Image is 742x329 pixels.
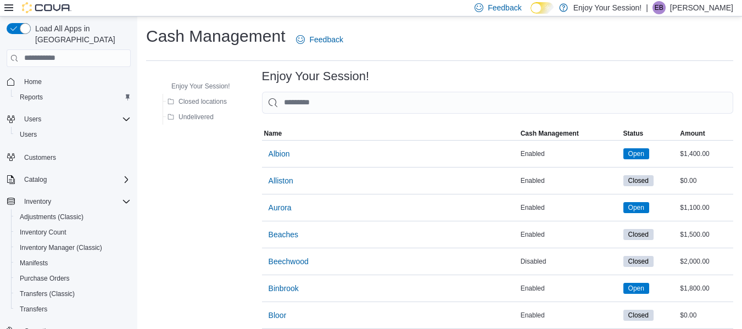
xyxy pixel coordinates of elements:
[20,113,46,126] button: Users
[11,225,135,240] button: Inventory Count
[264,197,296,219] button: Aurora
[623,148,649,159] span: Open
[264,170,298,192] button: Alliston
[269,202,292,213] span: Aurora
[15,128,41,141] a: Users
[11,209,135,225] button: Adjustments (Classic)
[20,243,102,252] span: Inventory Manager (Classic)
[518,228,621,241] div: Enabled
[623,175,654,186] span: Closed
[20,173,131,186] span: Catalog
[24,77,42,86] span: Home
[15,272,131,285] span: Purchase Orders
[20,130,37,139] span: Users
[15,303,52,316] a: Transfers
[15,287,79,300] a: Transfers (Classic)
[24,115,41,124] span: Users
[20,259,48,267] span: Manifests
[292,29,347,51] a: Feedback
[269,283,299,294] span: Binbrook
[2,74,135,90] button: Home
[488,2,521,13] span: Feedback
[15,128,131,141] span: Users
[20,213,83,221] span: Adjustments (Classic)
[678,228,733,241] div: $1,500.00
[15,256,52,270] a: Manifests
[20,228,66,237] span: Inventory Count
[11,286,135,302] button: Transfers (Classic)
[15,210,131,224] span: Adjustments (Classic)
[646,1,648,14] p: |
[264,250,313,272] button: Beechwood
[628,176,649,186] span: Closed
[678,147,733,160] div: $1,400.00
[309,34,343,45] span: Feedback
[518,127,621,140] button: Cash Management
[2,111,135,127] button: Users
[11,127,135,142] button: Users
[15,272,74,285] a: Purchase Orders
[518,147,621,160] div: Enabled
[24,153,56,162] span: Customers
[269,256,309,267] span: Beechwood
[11,302,135,317] button: Transfers
[269,148,290,159] span: Albion
[24,197,51,206] span: Inventory
[518,282,621,295] div: Enabled
[531,2,554,14] input: Dark Mode
[20,75,131,88] span: Home
[518,174,621,187] div: Enabled
[264,143,294,165] button: Albion
[262,92,733,114] input: This is a search bar. As you type, the results lower in the page will automatically filter.
[15,91,131,104] span: Reports
[11,255,135,271] button: Manifests
[678,255,733,268] div: $2,000.00
[15,287,131,300] span: Transfers (Classic)
[11,271,135,286] button: Purchase Orders
[20,195,131,208] span: Inventory
[670,1,733,14] p: [PERSON_NAME]
[22,2,71,13] img: Cova
[146,25,285,47] h1: Cash Management
[678,201,733,214] div: $1,100.00
[623,283,649,294] span: Open
[628,203,644,213] span: Open
[2,149,135,165] button: Customers
[156,80,235,93] button: Enjoy Your Session!
[269,229,298,240] span: Beaches
[573,1,642,14] p: Enjoy Your Session!
[621,127,678,140] button: Status
[178,97,227,106] span: Closed locations
[678,127,733,140] button: Amount
[628,283,644,293] span: Open
[623,310,654,321] span: Closed
[628,310,649,320] span: Closed
[264,129,282,138] span: Name
[269,175,293,186] span: Alliston
[518,255,621,268] div: Disabled
[652,1,666,14] div: Eve Bachmeier
[264,304,291,326] button: Bloor
[262,70,370,83] h3: Enjoy Your Session!
[680,129,705,138] span: Amount
[521,129,579,138] span: Cash Management
[171,82,230,91] span: Enjoy Your Session!
[623,229,654,240] span: Closed
[678,309,733,322] div: $0.00
[20,151,60,164] a: Customers
[2,194,135,209] button: Inventory
[11,240,135,255] button: Inventory Manager (Classic)
[628,256,649,266] span: Closed
[15,91,47,104] a: Reports
[178,113,214,121] span: Undelivered
[20,195,55,208] button: Inventory
[31,23,131,45] span: Load All Apps in [GEOGRAPHIC_DATA]
[623,202,649,213] span: Open
[518,201,621,214] div: Enabled
[15,256,131,270] span: Manifests
[655,1,663,14] span: EB
[264,224,303,246] button: Beaches
[20,75,46,88] a: Home
[20,150,131,164] span: Customers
